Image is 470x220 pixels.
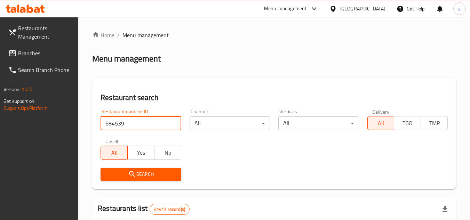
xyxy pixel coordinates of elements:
[278,116,359,130] div: All
[18,49,73,57] span: Branches
[190,116,270,130] div: All
[437,201,453,218] div: Export file
[150,206,189,213] span: 41417 record(s)
[117,31,120,39] li: /
[106,170,175,179] span: Search
[367,116,395,130] button: All
[340,5,385,13] div: [GEOGRAPHIC_DATA]
[264,5,307,13] div: Menu-management
[101,168,181,181] button: Search
[421,116,448,130] button: TMP
[101,116,181,130] input: Search for restaurant name or ID..
[98,203,190,215] h2: Restaurants list
[3,20,79,45] a: Restaurants Management
[3,104,48,113] a: Support.OpsPlatform
[424,118,445,128] span: TMP
[92,31,456,39] nav: breadcrumb
[154,146,181,160] button: No
[458,5,461,13] span: a
[397,118,418,128] span: TGO
[18,66,73,74] span: Search Branch Phone
[18,24,73,41] span: Restaurants Management
[101,92,448,103] h2: Restaurant search
[3,45,79,62] a: Branches
[372,109,390,114] label: Delivery
[150,204,190,215] div: Total records count
[130,148,152,158] span: Yes
[127,146,154,160] button: Yes
[105,139,118,144] label: Upsell
[92,31,114,39] a: Home
[394,116,421,130] button: TGO
[22,85,32,94] span: 1.0.0
[122,31,169,39] span: Menu management
[101,146,128,160] button: All
[3,62,79,78] a: Search Branch Phone
[3,97,35,106] span: Get support on:
[104,148,125,158] span: All
[371,118,392,128] span: All
[157,148,178,158] span: No
[92,53,161,64] h2: Menu management
[3,85,21,94] span: Version:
